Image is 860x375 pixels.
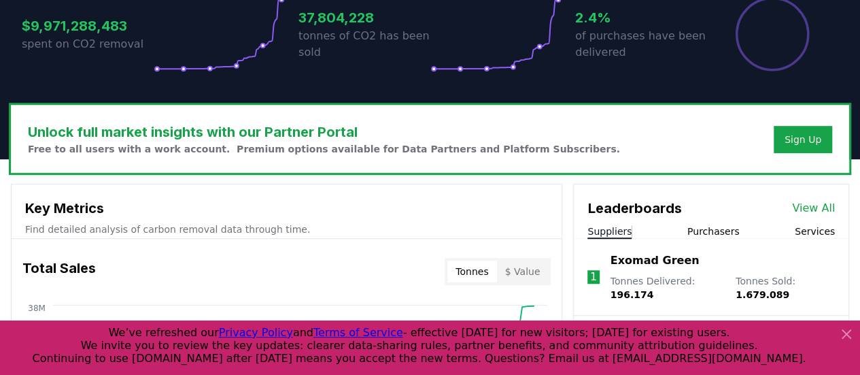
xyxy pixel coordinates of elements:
[587,198,681,218] h3: Leaderboards
[22,258,96,285] h3: Total Sales
[785,133,821,146] a: Sign Up
[298,28,430,61] p: tonnes of CO2 has been sold
[795,225,835,238] button: Services
[587,225,632,238] button: Suppliers
[28,142,620,156] p: Free to all users with a work account. Premium options available for Data Partners and Platform S...
[774,126,832,153] button: Sign Up
[575,7,707,28] h3: 2.4%
[497,261,549,282] button: $ Value
[25,198,548,218] h3: Key Metrics
[792,200,835,216] a: View All
[25,223,548,236] p: Find detailed analysis of carbon removal data through time.
[298,7,430,28] h3: 37,804,228
[28,122,620,142] h3: Unlock full market insights with our Partner Portal
[22,16,154,36] h3: $9,971,288,483
[687,225,740,238] button: Purchasers
[736,289,789,300] span: 1.679.089
[610,274,722,301] p: Tonnes Delivered :
[447,261,496,282] button: Tonnes
[22,36,154,52] p: spent on CO2 removal
[610,289,654,300] span: 196.174
[610,252,700,269] a: Exomad Green
[736,274,835,301] p: Tonnes Sold :
[28,303,46,312] tspan: 38M
[590,269,597,285] p: 1
[575,28,707,61] p: of purchases have been delivered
